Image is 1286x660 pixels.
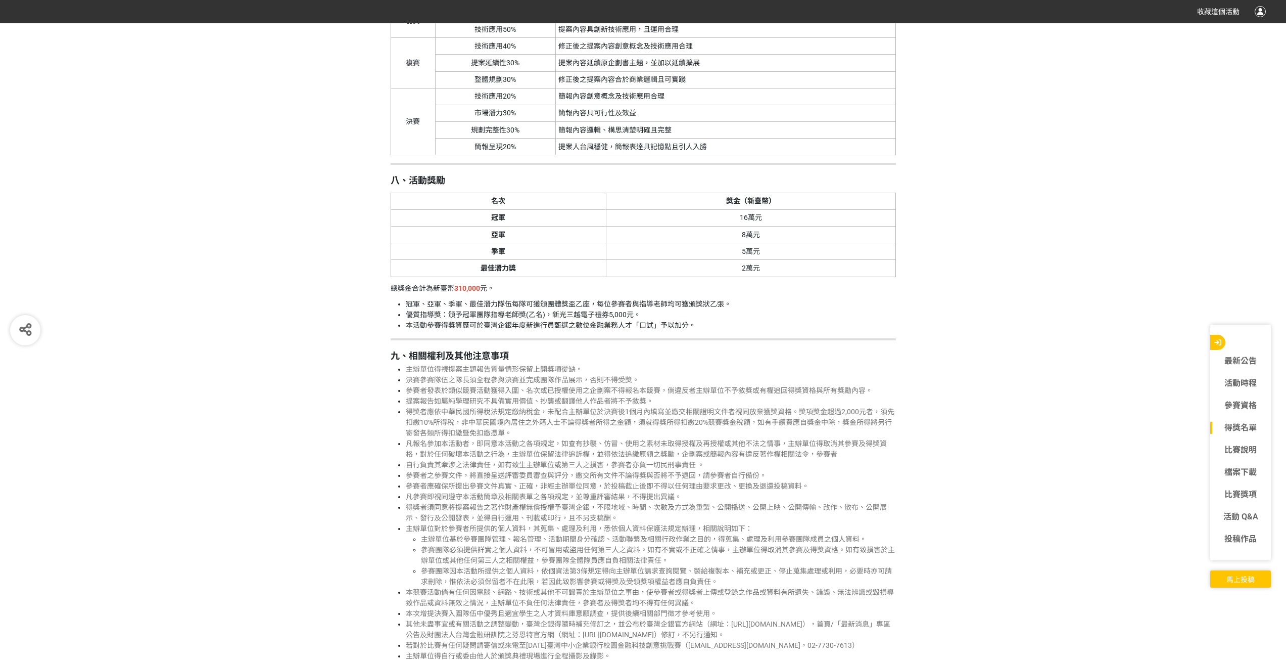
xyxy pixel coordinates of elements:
span: 參賽團隊必須提供詳實之個人資料，不可冒用或盜用任何第三人之資料。如有不實或不正確之情事，主辦單位得取消其參賽及得獎資格。如有致損害於主辦單位或其他任何第三人之相關權益，參賽團隊全體隊員應自負相關... [421,546,895,564]
a: 投稿作品 [1210,533,1271,545]
span: 馬上投稿 [1226,576,1255,584]
td: 技術應用50% [435,21,555,37]
th: 亞軍 [391,227,606,243]
span: 主辦單位基於參賽團隊管理、報名管理、活動期間身分確認、活動聯繫及相關行政作業之目的，得蒐集、處理及利用參賽團隊成員之個人資料。 [421,535,867,543]
td: 簡報內容創意概念及技術應用合理 [555,88,895,105]
button: 馬上投稿 [1210,570,1271,588]
td: 16萬元 [606,209,895,226]
li: 本活動參賽得獎資歷可於臺灣企銀年度新進行員甄選之數位金融業務人才「口試」予以加分。 [406,320,896,331]
td: 5萬元 [606,243,895,260]
td: 簡報呈現20% [435,139,555,155]
td: 規劃完整性30% [435,122,555,139]
td: 修正後之提案內容創意概念及技術應用合理 [555,38,895,55]
span: 參賽團隊因本活動所提供之個人資料，依個資法第3條規定得向主辦單位請求查詢閱覽、製給複製本、補充或更正、停止蒐集處理或利用，必要時亦可請求刪除，惟依法必須保留者不在此限，若因此致影響參賽或得獎及受... [421,567,892,586]
span: 參賽者之參賽文件，將直接呈送評審委員審查與評分，繳交所有文件不論得獎與否將不予退回，請參賽者自行備份。 [406,471,767,479]
span: 得獎者須同意將提案報告之著作財產權無償授權予臺灣企銀，不限地域、時間、次數及方式為重製、公開播送、公開上映、公開傳輸、改作、散布、公開展示、發行及公開發表，並得自行運用、刊載或印行，且不另支稿酬。 [406,503,887,522]
td: 提案延續性30% [435,55,555,71]
td: 複賽 [391,38,435,89]
a: 得獎名單 [1210,422,1271,434]
td: 提案人台風穩健，簡報表達具記憶點且引人入勝 [555,139,895,155]
a: 比賽獎項 [1210,489,1271,501]
li: 冠軍、亞軍、季軍、最佳潛力隊伍每隊可獲頒團體獎盃乙座，每位參賽者與指導老師均可獲頒獎狀乙張。 [406,299,896,310]
strong: 310,000 [454,284,480,292]
a: 比賽說明 [1210,444,1271,456]
span: 凡報名參加本活動者，即同意本活動之各項規定，如查有抄襲、仿冒、使用之素材未取得授權及再授權或其他不法之情事，主辦單位得取消其參賽及得獎資格，對於任何破壞本活動之行為，主辦單位保留法律追訴權，並得... [406,439,887,458]
span: 參賽者發表於類似競賽活動獲得入圍、名次或已授權使用之企劃案不得報名本競賽，倘違反者主辦單位不予敘獎或有權追回得獎資格與所有獎勵內容。 [406,386,873,394]
td: 簡報內容邏輯、構思清楚明確且完整 [555,122,895,139]
span: 凡參賽即視同遵守本活動簡章及相關表單之各項規定，並尊重評審結果，不得提出異議。 [406,493,682,501]
span: 本次增提決賽入圍隊伍中優秀且適宜學生之人才資料庫意願調查，提供後續相關部門徵才參考使用。 [406,609,717,618]
span: 主辦單位對於參賽者所提供的個人資料，其蒐集、處理及利用，悉依個人資料保護法規定辦理，相關說明如下： [406,524,752,533]
span: 決賽參賽隊伍之隊長須全程參與決賽並完成團隊作品展示，否則不得受獎。 [406,376,639,384]
a: 活動時程 [1210,377,1271,389]
td: 提案內容延續原企劃書主題，並加以延續擴展 [555,55,895,71]
span: 本競賽活動倘有任何因電腦、網路、技術或其他不可歸責於主辦單位之事由，使參賽者或得獎者上傳或登錄之作品或資料有所遺失、錯誤、無法辨識或毀損導致作品或資料無效之情況，主辦單位不負任何法律責任，參賽者... [406,588,894,607]
span: 若對於比賽有任何疑問請寄信或來電至[DATE]臺灣中小企業銀行校園金融科技創意挑戰賽（[EMAIL_ADDRESS][DOMAIN_NAME]，02-7730-7613） [406,641,859,649]
a: 最新公告 [1210,355,1271,367]
span: 收藏這個活動 [1197,8,1240,16]
span: 主辦單位得自行或委由他人於頒獎典禮現場進行全程攝影及錄影。 [406,652,611,660]
td: 提案內容具創新技術應用，且運用合理 [555,21,895,37]
th: 季軍 [391,243,606,260]
th: 名次 [391,193,606,209]
span: 得獎者應依中華民國所得稅法規定繳納稅金，未配合主辦單位於決賽後1個月內填寫並繳交相關證明文件者視同放棄獲獎資格。獎項獎金超過2,000元者，須先扣繳10%所得稅，非中華民國境內居住之外籍人士不論... [406,408,894,437]
td: 8萬元 [606,227,895,243]
td: 市場潛力30% [435,105,555,121]
td: 技術應用40% [435,38,555,55]
td: 技術應用20% [435,88,555,105]
li: 優質指導獎：頒予冠軍團隊指導老師獎(乙名)，新光三越電子禮券5,000元。 [406,310,896,320]
td: 簡報內容具可行性及效益 [555,105,895,121]
th: 獎金（新臺幣） [606,193,895,209]
td: 決賽 [391,88,435,155]
th: 最佳潛力獎 [391,260,606,277]
td: 整體規劃30% [435,71,555,88]
strong: 八、活動獎勵 [391,175,445,186]
p: 總獎金合計為新臺幣 元。 [391,283,896,294]
span: 參賽者應確保所提出參賽文件真實、正確，非經主辦單位同意，於投稿截止後即不得以任何理由要求更改、更換及退還投稿資料。 [406,482,809,490]
a: 活動 Q&A [1210,511,1271,523]
span: 主辦單位得視提案主題報告質量情形保留上開獎項從缺。 [406,365,583,373]
strong: 九、相關權利及其他注意事項 [391,350,509,361]
span: 自行負責其牽涉之法律責任，如有致生主辦單位或第三人之損害，參賽者亦負一切民刑事責任 。 [406,461,704,469]
th: 冠軍 [391,209,606,226]
a: 檔案下載 [1210,466,1271,478]
a: 參賽資格 [1210,400,1271,412]
td: 2萬元 [606,260,895,277]
span: 提案報告如屬純學理研究不具備實用價值、抄襲或翻譯他人作品者將不予敘獎。 [406,397,653,405]
td: 修正後之提案內容合於商業邏輯且可實踐 [555,71,895,88]
span: 其他未盡事宜或有關活動之調整變動，臺灣企銀得隨時補充修訂之，並公布於臺灣企銀官方網站（網址：[URL][DOMAIN_NAME]），首頁/「最新消息」專區公告及財團法人台灣金融研訓院之芬恩特官方... [406,620,890,639]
